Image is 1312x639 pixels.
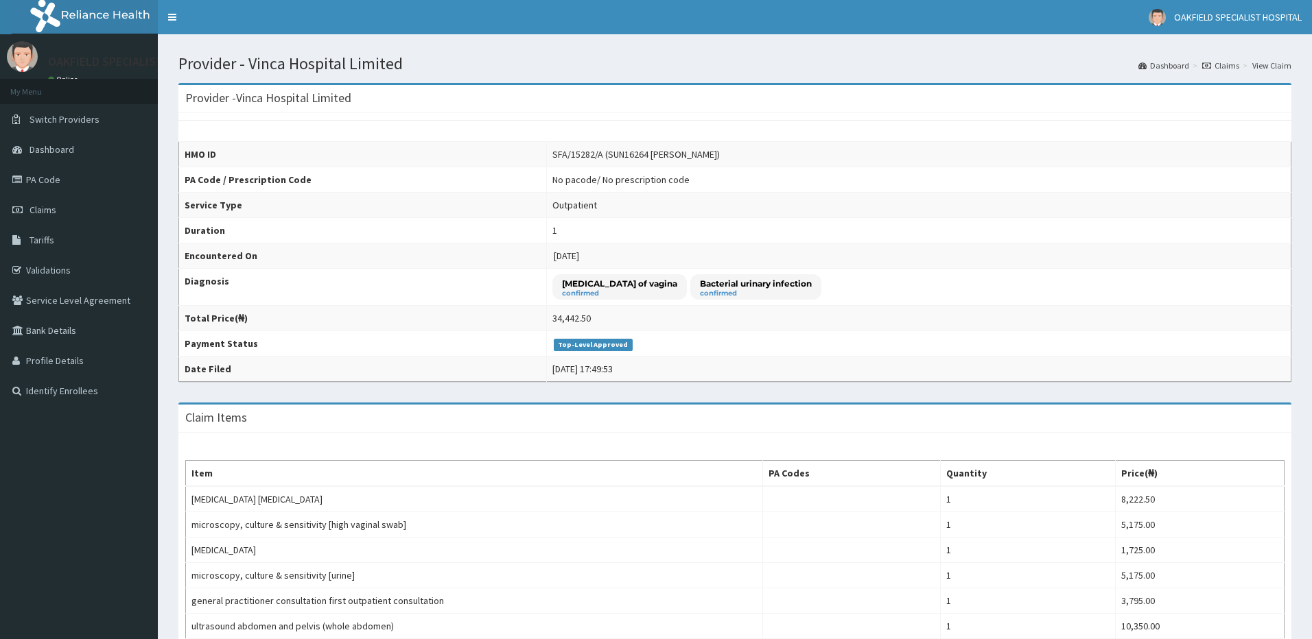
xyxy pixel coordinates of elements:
td: 5,175.00 [1116,512,1285,538]
span: Dashboard [30,143,74,156]
a: View Claim [1252,60,1291,71]
td: 1 [940,563,1116,588]
td: 5,175.00 [1116,563,1285,588]
th: Total Price(₦) [179,306,547,331]
span: Tariffs [30,234,54,246]
td: 1 [940,614,1116,639]
td: [MEDICAL_DATA] [186,538,763,563]
h3: Claim Items [185,411,247,424]
h3: Provider - Vinca Hospital Limited [185,92,351,104]
th: Price(₦) [1116,461,1285,487]
td: microscopy, culture & sensitivity [urine] [186,563,763,588]
span: Top-Level Approved [554,339,633,351]
span: Claims [30,204,56,216]
p: Bacterial urinary infection [700,278,812,289]
p: [MEDICAL_DATA] of vagina [562,278,677,289]
a: Online [48,75,81,84]
th: Quantity [940,461,1116,487]
small: confirmed [700,290,812,297]
span: [DATE] [554,250,579,262]
td: 1 [940,512,1116,538]
div: SFA/15282/A (SUN16264 [PERSON_NAME]) [552,147,720,161]
td: general practitioner consultation first outpatient consultation [186,588,763,614]
td: 1 [940,486,1116,512]
th: HMO ID [179,142,547,167]
div: No pacode / No prescription code [552,173,690,186]
th: Encountered On [179,243,547,269]
td: [MEDICAL_DATA] [MEDICAL_DATA] [186,486,763,512]
th: Payment Status [179,331,547,357]
h1: Provider - Vinca Hospital Limited [178,55,1291,73]
th: Item [186,461,763,487]
td: 1 [940,588,1116,614]
th: Date Filed [179,357,547,382]
div: [DATE] 17:49:53 [552,362,613,376]
div: Outpatient [552,198,597,212]
img: User Image [7,41,38,72]
a: Dashboard [1138,60,1189,71]
th: Service Type [179,193,547,218]
th: Diagnosis [179,269,547,306]
td: 1 [940,538,1116,563]
th: PA Code / Prescription Code [179,167,547,193]
td: microscopy, culture & sensitivity [high vaginal swab] [186,512,763,538]
td: 10,350.00 [1116,614,1285,639]
th: Duration [179,218,547,243]
div: 1 [552,224,557,237]
span: Switch Providers [30,113,99,125]
p: OAKFIELD SPECIALIST HOSPITAL [48,56,220,68]
td: 1,725.00 [1116,538,1285,563]
a: Claims [1202,60,1239,71]
span: OAKFIELD SPECIALIST HOSPITAL [1174,11,1302,23]
td: 3,795.00 [1116,588,1285,614]
td: 8,222.50 [1116,486,1285,512]
th: PA Codes [762,461,940,487]
td: ultrasound abdomen and pelvis (whole abdomen) [186,614,763,639]
small: confirmed [562,290,677,297]
img: User Image [1149,9,1166,26]
div: 34,442.50 [552,311,591,325]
